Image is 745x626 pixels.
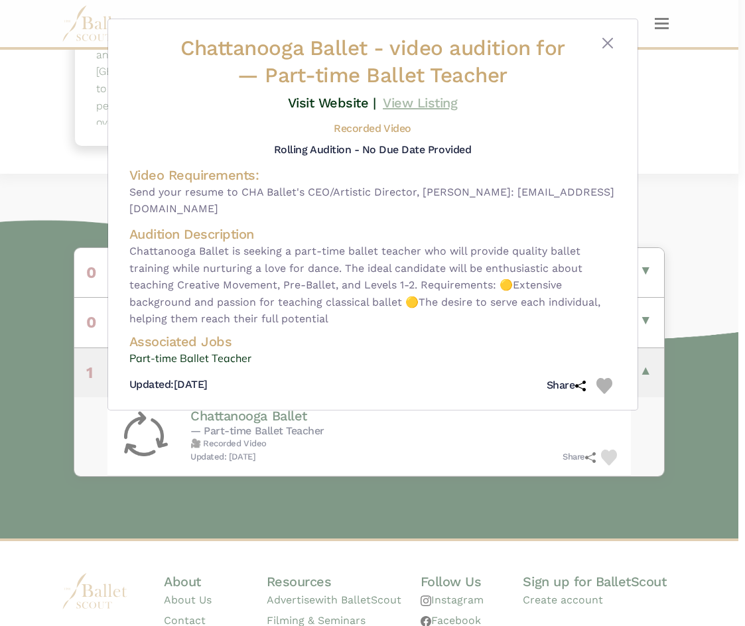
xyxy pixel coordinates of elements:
a: Visit Website | [288,95,376,111]
a: View Listing [383,95,457,111]
h5: Share [547,379,586,393]
span: video audition for [389,36,564,60]
h5: [DATE] [129,378,208,392]
span: Updated: [129,378,174,391]
h5: Recorded Video [334,122,411,136]
button: Close [600,35,616,51]
a: Part-time Ballet Teacher [129,350,616,367]
span: Chattanooga Ballet is seeking a part-time ballet teacher who will provide quality ballet training... [129,243,616,328]
h4: Associated Jobs [129,333,616,350]
span: Video Requirements: [129,167,259,183]
h4: Audition Description [129,225,616,243]
h5: Rolling Audition - No Due Date Provided [274,143,471,156]
span: Send your resume to CHA Ballet's CEO/Artistic Director, [PERSON_NAME]: [EMAIL_ADDRESS][DOMAIN_NAME] [129,184,616,218]
span: — Part-time Ballet Teacher [237,63,508,88]
span: Chattanooga Ballet - [180,36,564,60]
